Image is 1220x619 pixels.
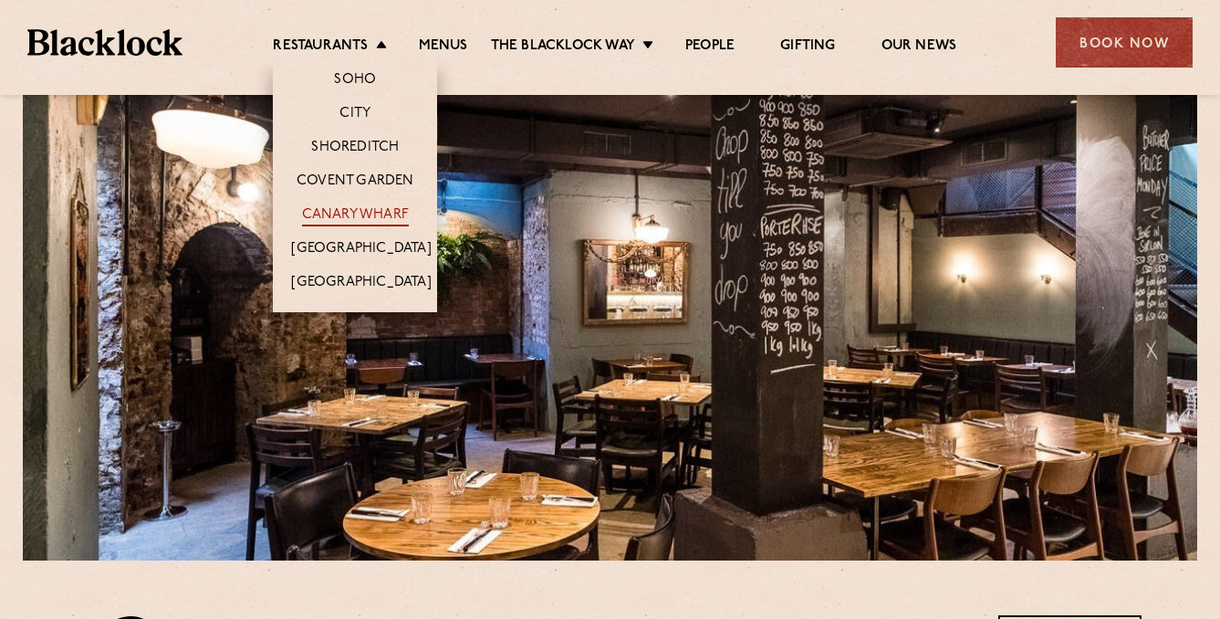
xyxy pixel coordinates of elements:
[334,71,376,91] a: Soho
[297,173,414,193] a: Covent Garden
[491,37,635,58] a: The Blacklock Way
[311,139,399,159] a: Shoreditch
[419,37,468,58] a: Menus
[1056,17,1193,68] div: Book Now
[780,37,835,58] a: Gifting
[302,206,409,226] a: Canary Wharf
[291,274,431,294] a: [GEOGRAPHIC_DATA]
[27,29,182,56] img: BL_Textured_Logo-footer-cropped.svg
[339,105,370,125] a: City
[685,37,735,58] a: People
[881,37,957,58] a: Our News
[273,37,368,58] a: Restaurants
[291,240,431,260] a: [GEOGRAPHIC_DATA]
